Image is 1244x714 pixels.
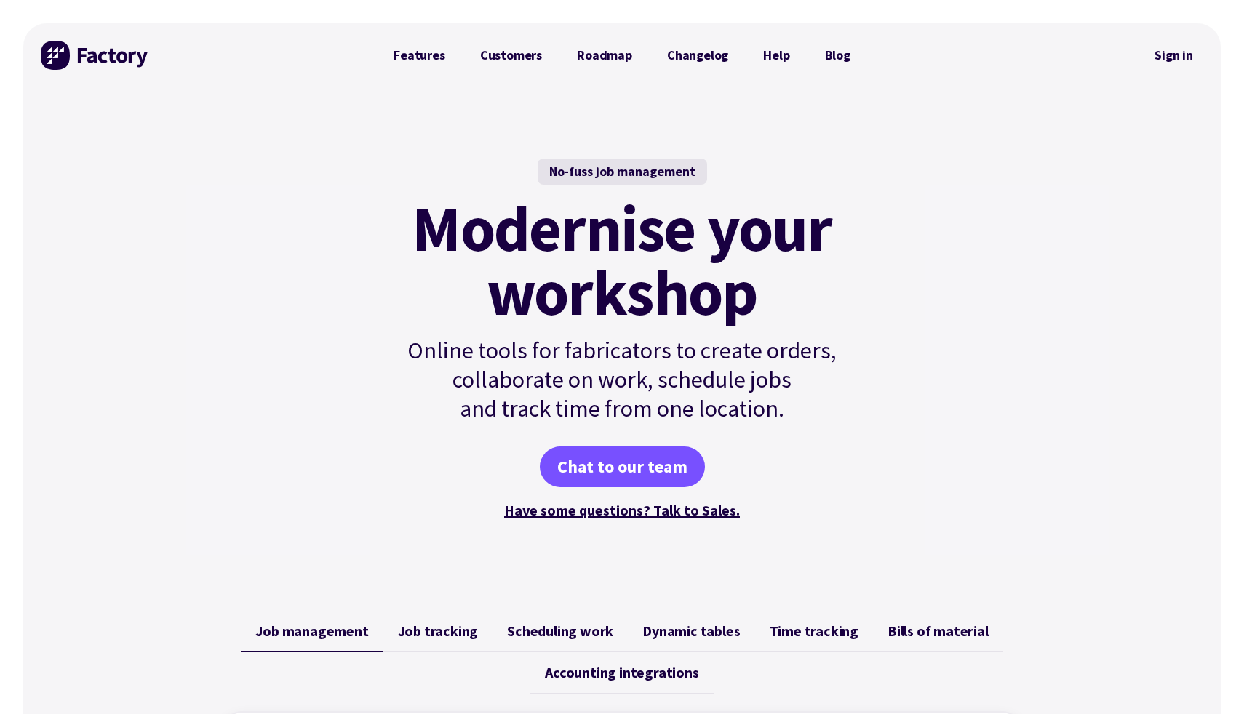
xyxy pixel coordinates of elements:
[770,622,858,640] span: Time tracking
[559,41,650,70] a: Roadmap
[507,622,613,640] span: Scheduling work
[545,664,698,681] span: Accounting integrations
[538,159,707,185] div: No-fuss job management
[504,501,740,519] a: Have some questions? Talk to Sales.
[746,41,807,70] a: Help
[398,622,479,640] span: Job tracking
[650,41,746,70] a: Changelog
[255,622,368,640] span: Job management
[376,336,868,423] p: Online tools for fabricators to create orders, collaborate on work, schedule jobs and track time ...
[412,196,832,324] mark: Modernise your workshop
[642,622,740,640] span: Dynamic tables
[1144,39,1203,72] nav: Secondary Navigation
[540,446,705,487] a: Chat to our team
[41,41,150,70] img: Factory
[808,41,868,70] a: Blog
[376,41,868,70] nav: Primary Navigation
[376,41,463,70] a: Features
[463,41,559,70] a: Customers
[1144,39,1203,72] a: Sign in
[888,622,989,640] span: Bills of material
